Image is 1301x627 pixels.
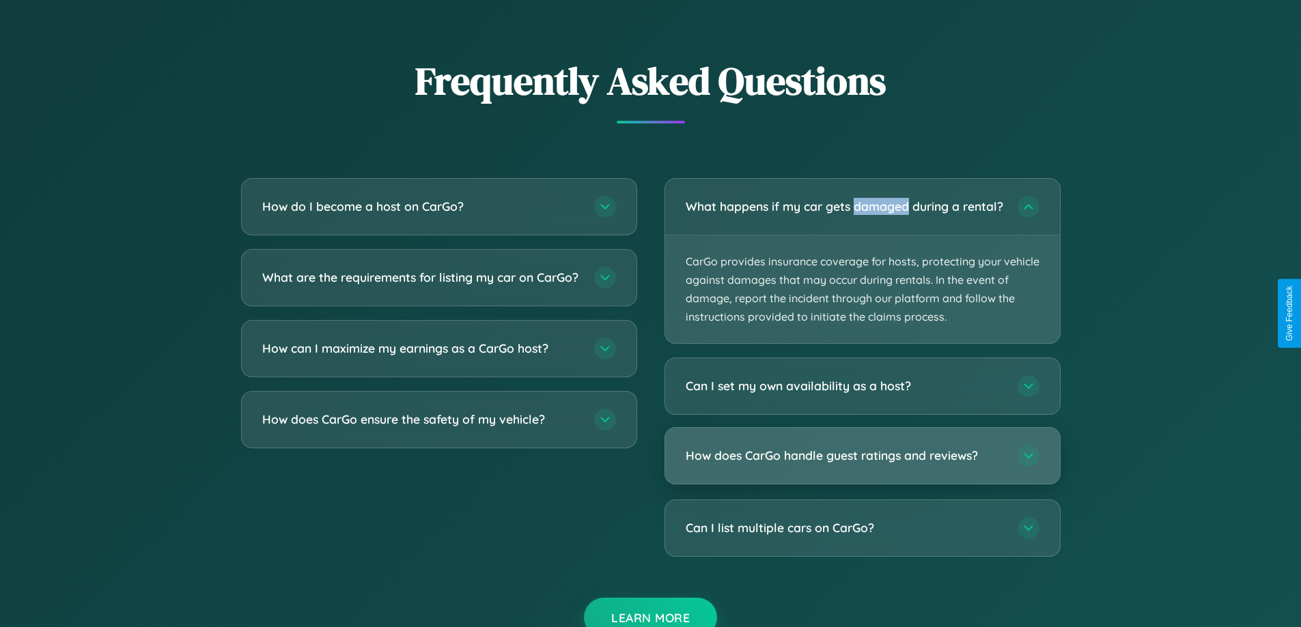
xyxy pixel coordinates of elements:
[262,269,580,286] h3: What are the requirements for listing my car on CarGo?
[262,340,580,357] h3: How can I maximize my earnings as a CarGo host?
[686,448,1004,465] h3: How does CarGo handle guest ratings and reviews?
[262,411,580,428] h3: How does CarGo ensure the safety of my vehicle?
[241,55,1061,107] h2: Frequently Asked Questions
[262,198,580,215] h3: How do I become a host on CarGo?
[686,198,1004,215] h3: What happens if my car gets damaged during a rental?
[665,235,1060,344] p: CarGo provides insurance coverage for hosts, protecting your vehicle against damages that may occ...
[1285,286,1294,341] div: Give Feedback
[686,378,1004,395] h3: Can I set my own availability as a host?
[686,520,1004,537] h3: Can I list multiple cars on CarGo?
